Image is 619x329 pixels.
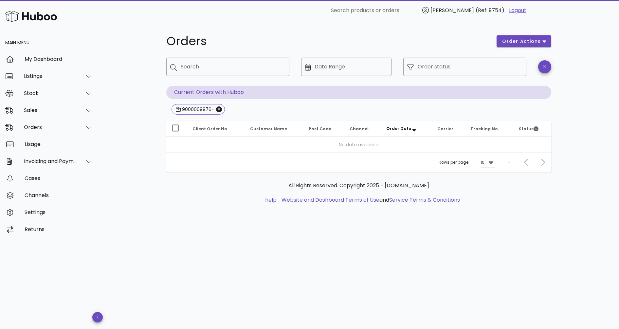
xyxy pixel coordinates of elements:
a: help [265,196,277,204]
th: Order Date: Sorted descending. Activate to remove sorting. [381,121,432,137]
th: Post Code [303,121,344,137]
div: 9000009976- [181,106,214,113]
div: Stock [24,90,77,96]
th: Carrier [432,121,465,137]
th: Channel [344,121,381,137]
div: Settings [25,209,93,215]
span: order actions [502,38,541,45]
span: [PERSON_NAME] [430,7,474,14]
td: No data available [166,137,551,153]
span: Carrier [437,126,453,132]
div: – [507,159,510,165]
div: Invoicing and Payments [24,158,77,164]
span: Customer Name [250,126,287,132]
p: Current Orders with Huboo [166,86,551,99]
div: Usage [25,141,93,147]
li: and [279,196,460,204]
a: Website and Dashboard Terms of Use [282,196,379,204]
a: Service Terms & Conditions [389,196,460,204]
th: Client Order No. [187,121,245,137]
div: Orders [24,124,77,130]
div: Listings [24,73,77,79]
div: Rows per page: [439,153,495,172]
span: (Ref: 9754) [476,7,504,14]
div: Returns [25,226,93,232]
button: order actions [497,35,551,47]
div: Channels [25,192,93,198]
h1: Orders [166,35,489,47]
span: Status [519,126,538,132]
div: Sales [24,107,77,113]
th: Tracking No. [465,121,514,137]
img: Huboo Logo [5,9,57,23]
span: Client Order No. [192,126,228,132]
div: 10 [481,159,484,165]
a: Logout [509,7,526,14]
th: Status [514,121,551,137]
div: My Dashboard [25,56,93,62]
div: Cases [25,175,93,181]
span: Post Code [309,126,331,132]
span: Tracking No. [470,126,499,132]
th: Customer Name [245,121,304,137]
span: Order Date [386,126,411,131]
button: Close [216,106,222,112]
span: Channel [350,126,369,132]
div: 10Rows per page: [481,157,495,168]
p: All Rights Reserved. Copyright 2025 - [DOMAIN_NAME] [172,182,546,190]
